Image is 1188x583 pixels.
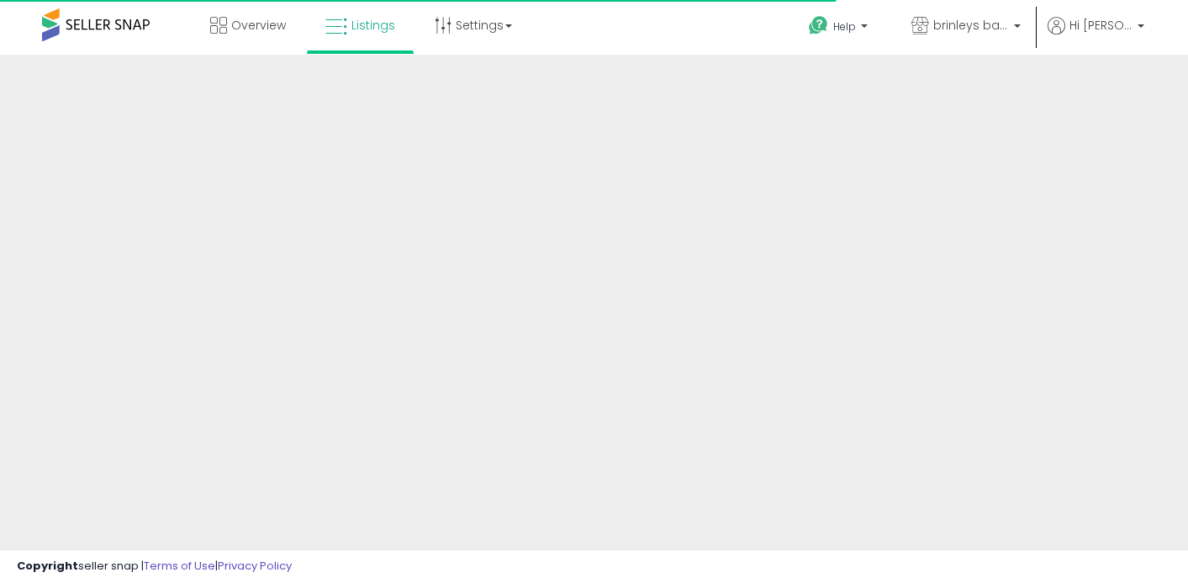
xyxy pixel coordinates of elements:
[17,558,78,574] strong: Copyright
[17,559,292,575] div: seller snap | |
[1069,17,1133,34] span: Hi [PERSON_NAME]
[833,19,856,34] span: Help
[144,558,215,574] a: Terms of Use
[1048,17,1144,55] a: Hi [PERSON_NAME]
[218,558,292,574] a: Privacy Policy
[795,3,884,55] a: Help
[231,17,286,34] span: Overview
[351,17,395,34] span: Listings
[808,15,829,36] i: Get Help
[933,17,1009,34] span: brinleys bargains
